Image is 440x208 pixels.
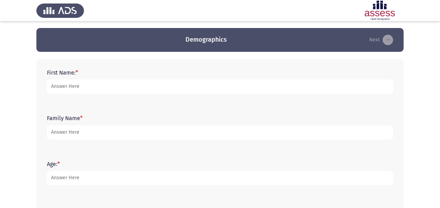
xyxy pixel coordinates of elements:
img: Assessment logo of ASSESS English Language Assessment (3 Module) (Ba - IB) [356,1,404,20]
input: add answer text [47,171,393,185]
label: First Name: [47,69,78,76]
input: add answer text [47,79,393,94]
img: Assess Talent Management logo [36,1,84,20]
button: load next page [367,34,395,46]
input: add answer text [47,125,393,140]
label: Family Name [47,115,83,122]
label: Age: [47,161,60,167]
h3: Demographics [186,35,227,44]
